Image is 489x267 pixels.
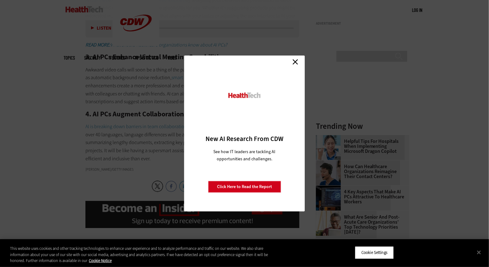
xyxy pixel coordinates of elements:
p: See how IT leaders are tackling AI opportunities and challenges. [206,148,283,163]
div: This website uses cookies and other tracking technologies to enhance user experience and to analy... [10,245,269,264]
a: Close [291,57,300,66]
button: Close [472,245,486,259]
img: HealthTech_0.png [228,92,262,99]
button: Cookie Settings [355,246,394,259]
h3: New AI Research From CDW [195,134,294,143]
a: More information about your privacy [89,258,112,263]
a: Click Here to Read the Report [208,181,281,193]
